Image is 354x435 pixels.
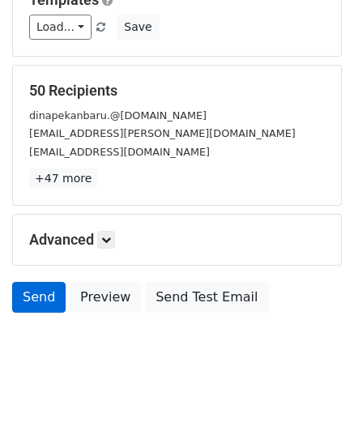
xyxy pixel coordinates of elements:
[12,282,66,313] a: Send
[29,146,210,158] small: [EMAIL_ADDRESS][DOMAIN_NAME]
[29,15,92,40] a: Load...
[29,231,325,249] h5: Advanced
[29,82,325,100] h5: 50 Recipients
[29,168,97,189] a: +47 more
[70,282,141,313] a: Preview
[145,282,268,313] a: Send Test Email
[273,357,354,435] iframe: Chat Widget
[29,127,296,139] small: [EMAIL_ADDRESS][PERSON_NAME][DOMAIN_NAME]
[117,15,159,40] button: Save
[29,109,207,122] small: dinapekanbaru.@[DOMAIN_NAME]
